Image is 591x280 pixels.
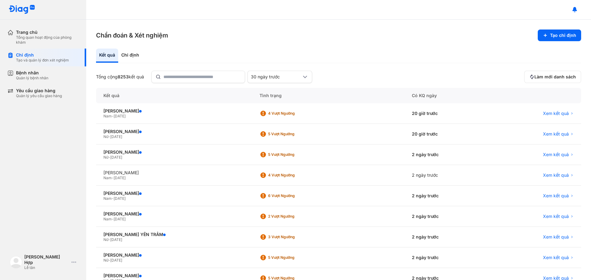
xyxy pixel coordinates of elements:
div: Có KQ ngày [404,88,489,103]
span: Xem kết quả [543,152,569,157]
div: Trang chủ [16,30,79,35]
span: - [112,196,114,201]
span: Xem kết quả [543,214,569,219]
span: Xem kết quả [543,255,569,260]
div: 2 ngày trước [404,247,489,268]
div: Bệnh nhân [16,70,48,76]
span: Nữ [103,258,108,262]
span: Xem kết quả [543,131,569,137]
span: Làm mới danh sách [534,74,576,80]
div: [PERSON_NAME] Hợp [24,254,69,265]
div: Tổng cộng kết quả [96,74,144,80]
div: 5 Vượt ngưỡng [268,255,317,260]
span: Nữ [103,237,108,242]
span: - [108,134,110,139]
span: [DATE] [114,196,126,201]
div: Kết quả [96,88,252,103]
div: 2 ngày trước [404,165,489,186]
img: logo [9,5,35,14]
div: 2 ngày trước [404,144,489,165]
span: Xem kết quả [543,234,569,240]
span: - [112,114,114,118]
span: - [108,258,110,262]
div: Chỉ định [118,49,142,63]
span: Xem kết quả [543,172,569,178]
span: Nam [103,196,112,201]
div: 4 Vượt ngưỡng [268,111,317,116]
span: [DATE] [114,175,126,180]
h3: Chẩn đoán & Xét nghiệm [96,31,168,40]
div: Tổng quan hoạt động của phòng khám [16,35,79,45]
div: [PERSON_NAME] [103,252,245,258]
div: [PERSON_NAME] YẾN TRÂM [103,232,245,237]
div: [PERSON_NAME] [103,170,245,175]
span: [DATE] [110,155,122,160]
span: [DATE] [110,237,122,242]
span: - [112,217,114,221]
div: 5 Vượt ngưỡng [268,152,317,157]
span: Nam [103,175,112,180]
div: 3 Vượt ngưỡng [268,235,317,239]
span: Nam [103,114,112,118]
div: 6 Vượt ngưỡng [268,193,317,198]
span: [DATE] [114,217,126,221]
span: - [108,155,110,160]
div: [PERSON_NAME] [103,191,245,196]
div: 4 Vượt ngưỡng [268,173,317,178]
span: Nữ [103,155,108,160]
div: [PERSON_NAME] [103,211,245,217]
span: Nữ [103,134,108,139]
div: 20 giờ trước [404,103,489,124]
div: 30 ngày trước [251,74,301,80]
div: [PERSON_NAME] [103,149,245,155]
button: Tạo chỉ định [538,30,581,41]
span: [DATE] [114,114,126,118]
div: Quản lý bệnh nhân [16,76,48,81]
span: [DATE] [110,134,122,139]
div: 2 ngày trước [404,206,489,227]
div: [PERSON_NAME] [103,108,245,114]
div: 20 giờ trước [404,124,489,144]
div: 2 ngày trước [404,186,489,206]
div: Lễ tân [24,265,69,270]
span: 8253 [118,74,129,79]
div: Tình trạng [252,88,404,103]
span: - [112,175,114,180]
div: [PERSON_NAME] [103,273,245,278]
div: 5 Vượt ngưỡng [268,132,317,136]
div: Chỉ định [16,52,69,58]
span: Xem kết quả [543,193,569,199]
span: [DATE] [110,258,122,262]
img: logo [10,256,22,268]
div: Tạo và quản lý đơn xét nghiệm [16,58,69,63]
button: Làm mới danh sách [524,71,581,83]
span: Nam [103,217,112,221]
div: Yêu cầu giao hàng [16,88,62,93]
span: - [108,237,110,242]
div: 2 Vượt ngưỡng [268,214,317,219]
div: Quản lý yêu cầu giao hàng [16,93,62,98]
span: Xem kết quả [543,111,569,116]
div: Kết quả [96,49,118,63]
div: [PERSON_NAME] [103,129,245,134]
div: 2 ngày trước [404,227,489,247]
